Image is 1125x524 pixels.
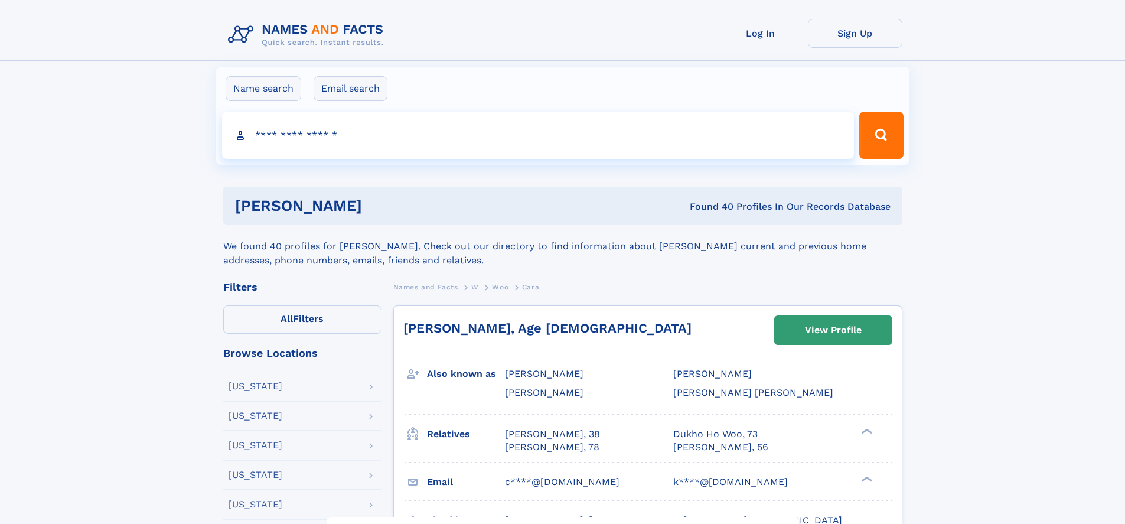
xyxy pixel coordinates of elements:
input: search input [222,112,855,159]
a: [PERSON_NAME], Age [DEMOGRAPHIC_DATA] [403,321,692,336]
button: Search Button [859,112,903,159]
label: Name search [226,76,301,101]
div: [US_STATE] [229,500,282,509]
a: Sign Up [808,19,902,48]
a: Log In [713,19,808,48]
span: Woo [492,283,508,291]
span: [PERSON_NAME] [505,368,583,379]
label: Filters [223,305,381,334]
h3: Relatives [427,424,505,444]
div: ❯ [859,427,873,435]
label: Email search [314,76,387,101]
div: [US_STATE] [229,411,282,421]
a: Dukho Ho Woo, 73 [673,428,758,441]
a: [PERSON_NAME], 38 [505,428,600,441]
div: We found 40 profiles for [PERSON_NAME]. Check out our directory to find information about [PERSON... [223,225,902,268]
div: [US_STATE] [229,441,282,450]
div: Browse Locations [223,348,381,359]
div: [US_STATE] [229,382,282,391]
div: Found 40 Profiles In Our Records Database [526,200,891,213]
div: ❯ [859,475,873,483]
span: W [471,283,479,291]
a: View Profile [775,316,892,344]
a: Names and Facts [393,279,458,294]
span: [PERSON_NAME] [505,387,583,398]
a: [PERSON_NAME], 78 [505,441,599,454]
span: Cara [522,283,539,291]
span: [PERSON_NAME] [673,368,752,379]
div: Filters [223,282,381,292]
span: [PERSON_NAME] [PERSON_NAME] [673,387,833,398]
div: View Profile [805,317,862,344]
a: W [471,279,479,294]
span: All [281,313,293,324]
a: Woo [492,279,508,294]
a: [PERSON_NAME], 56 [673,441,768,454]
img: Logo Names and Facts [223,19,393,51]
h3: Also known as [427,364,505,384]
h1: [PERSON_NAME] [235,198,526,213]
h3: Email [427,472,505,492]
div: [US_STATE] [229,470,282,480]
